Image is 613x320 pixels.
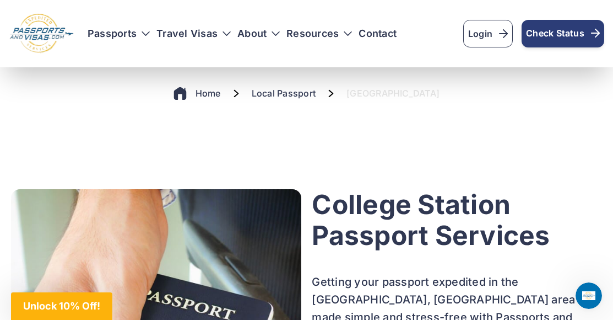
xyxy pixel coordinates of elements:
iframe: Intercom live chat [576,282,602,309]
a: Local Passport [252,87,316,101]
a: Login [463,20,513,47]
a: Contact [359,28,397,39]
a: About [237,28,267,39]
span: Check Status [526,26,600,40]
span: Login [468,27,508,40]
a: Home [196,87,221,101]
h3: Resources [286,28,352,39]
span: Unlock 10% Off! [23,300,100,312]
img: Logo [9,13,74,54]
h2: College Station Passport Services [312,189,603,251]
a: Check Status [522,20,604,47]
div: Unlock 10% Off! [11,292,112,320]
h3: Passports [88,28,150,39]
h3: Travel Visas [156,28,231,39]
